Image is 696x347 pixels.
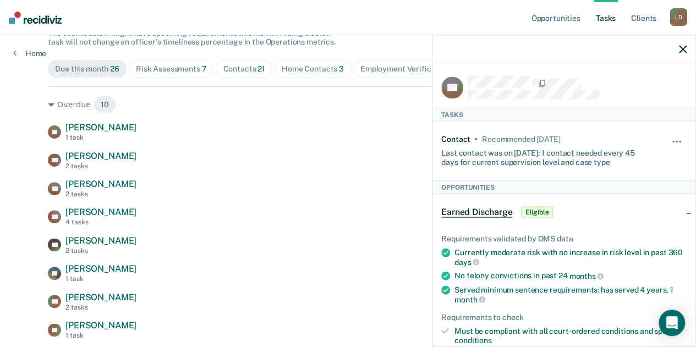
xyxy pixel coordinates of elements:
[432,180,695,194] div: Opportunities
[441,313,687,322] div: Requirements to check
[454,247,687,266] div: Currently moderate risk with no increase in risk level in past 360
[339,64,344,73] span: 3
[360,64,456,74] div: Employment Verification
[65,275,136,283] div: 1 task
[48,96,648,113] div: Overdue
[136,64,207,74] div: Risk Assessments
[110,64,119,73] span: 26
[65,122,136,133] span: [PERSON_NAME]
[454,335,492,344] span: conditions
[65,332,136,339] div: 1 task
[55,64,119,74] div: Due this month
[65,151,136,161] span: [PERSON_NAME]
[454,257,479,266] span: days
[441,135,470,144] div: Contact
[432,195,695,230] div: Earned DischargeEligible
[475,135,478,144] div: •
[65,247,136,255] div: 2 tasks
[521,207,552,218] span: Eligible
[65,263,136,274] span: [PERSON_NAME]
[65,190,136,198] div: 2 tasks
[94,96,116,113] span: 10
[659,310,685,336] div: Open Intercom Messenger
[223,64,265,74] div: Contacts
[670,8,687,26] div: L D
[282,64,344,74] div: Home Contacts
[65,218,136,226] div: 4 tasks
[65,207,136,217] span: [PERSON_NAME]
[13,48,46,58] a: Home
[202,64,207,73] span: 7
[65,162,136,170] div: 2 tasks
[432,108,695,122] div: Tasks
[441,144,646,167] div: Last contact was on [DATE]; 1 contact needed every 45 days for current supervision level and case...
[441,207,512,218] span: Earned Discharge
[482,135,560,144] div: Recommended in 9 days
[48,29,336,47] span: The clients below might have upcoming requirements this month. Hiding a below task will not chang...
[65,134,136,141] div: 1 task
[9,12,62,24] img: Recidiviz
[65,235,136,246] span: [PERSON_NAME]
[569,272,604,280] span: months
[65,320,136,331] span: [PERSON_NAME]
[65,304,136,311] div: 2 tasks
[454,327,687,345] div: Must be compliant with all court-ordered conditions and special
[65,292,136,302] span: [PERSON_NAME]
[454,295,485,304] span: month
[65,179,136,189] span: [PERSON_NAME]
[454,271,687,281] div: No felony convictions in past 24
[441,234,687,244] div: Requirements validated by OMS data
[454,285,687,304] div: Served minimum sentence requirements: has served 4 years, 1
[257,64,265,73] span: 21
